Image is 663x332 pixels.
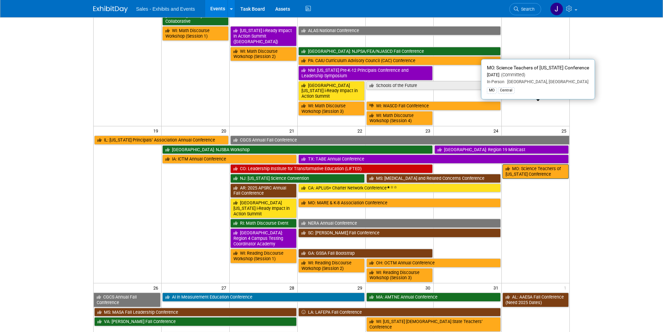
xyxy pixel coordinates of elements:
span: Search [519,7,535,12]
a: OH: OCTM Annual Conference [366,258,501,267]
a: VA: [PERSON_NAME] Fall Conference [94,317,297,326]
a: WI: [US_STATE] [DEMOGRAPHIC_DATA] State Teachers’ Conference [366,317,501,331]
a: IA: ICTM Annual Conference [162,155,297,164]
a: LA: LAFEPA Fall Conference [298,308,501,317]
span: (Committed) [499,72,525,77]
a: MO: MARE & K-8 Association Conference [298,198,501,207]
span: 26 [153,283,161,292]
div: [DATE] [487,72,589,78]
img: Joe Quinn [550,2,563,16]
a: MO: Science Teachers of [US_STATE] Conference [502,164,569,178]
a: MA: AMTNE Annual Conference [366,293,501,302]
span: 23 [425,126,433,135]
a: WI: Math Discourse Workshop (Session 4) [366,111,433,125]
a: WI: Math Discourse Workshop (Session 2) [230,47,297,61]
a: IL: [US_STATE] Principals’ Association Annual Conference [94,136,229,145]
a: WI: Math Discourse Workshop (Session 3) [298,101,365,116]
a: MS: MASA Fall Leadership Conference [94,308,297,317]
a: WI: Reading Discourse Workshop (Session 3) [366,268,433,282]
span: 25 [561,126,569,135]
a: CO: Leadership Institute for Transformative Education (LIFTED) [230,164,433,173]
a: NERA Annual Conference [298,219,501,228]
img: ExhibitDay [93,6,128,13]
div: MO [487,87,497,94]
span: 29 [357,283,365,292]
a: [GEOGRAPHIC_DATA]: NJPSA/FEA/NJASCD Fall Conference [298,47,501,56]
a: WI: Reading Discourse Workshop (Session 2) [298,258,365,273]
a: ALAS National Conference [298,26,501,35]
span: 30 [425,283,433,292]
a: WI: WASCD Fall Conference [366,101,501,110]
span: 21 [289,126,297,135]
span: 19 [153,126,161,135]
a: Schools of the Future [366,81,501,90]
span: 24 [493,126,501,135]
a: NM: [US_STATE] Pre-K-12 Principals Conference and Leadership Symposium [298,66,433,80]
a: [GEOGRAPHIC_DATA]: Region 19 Minicast [434,145,569,154]
a: NJ: [US_STATE] Science Convention [230,174,365,183]
a: AR: 2025 APSRC Annual Fall Conference [230,184,297,198]
a: CGCS Annual Fall Conference [230,136,569,145]
a: WI: Reading Discourse Workshop (Session 1) [230,249,297,263]
a: PA: CAIU Curriculum Advisory Council (CAC) Conference [298,56,501,65]
span: MO: Science Teachers of [US_STATE] Conference [487,65,589,70]
a: RI: Math Discourse Event [230,219,297,228]
span: 22 [357,126,365,135]
a: GA: GSSA Fall Bootstrap [298,249,433,258]
a: [GEOGRAPHIC_DATA][US_STATE] i-Ready Impact in Action Summit [230,198,297,218]
a: CGCS Annual Fall Conference [94,293,161,307]
a: [GEOGRAPHIC_DATA]: Region 4 Campus Testing Coordinator Academy [230,228,297,248]
a: [US_STATE] i-Ready Impact in Action Summit ([GEOGRAPHIC_DATA]) [230,26,297,46]
a: AI in Measurement Education Conference [162,293,365,302]
span: 28 [289,283,297,292]
a: MS: [MEDICAL_DATA] and Related Concerns Conference [366,174,501,183]
a: TX: TABE Annual Conference [298,155,569,164]
span: In-Person [487,79,505,84]
span: [GEOGRAPHIC_DATA], [GEOGRAPHIC_DATA] [505,79,588,84]
a: SC: [PERSON_NAME] Fall Conference [298,228,501,237]
span: 31 [493,283,501,292]
div: Central [498,87,515,94]
a: WI: Math Discourse Workshop (Session 1) [162,26,229,40]
a: Search [509,3,541,15]
span: 20 [221,126,229,135]
a: [GEOGRAPHIC_DATA]: NJSBA Workshop [162,145,432,154]
a: [GEOGRAPHIC_DATA][US_STATE] i-Ready Impact in Action Summit [298,81,365,101]
span: Sales - Exhibits and Events [136,6,195,12]
span: 27 [221,283,229,292]
a: AL: AAESA Fall Conference (Need 2025 Dates) [502,293,569,307]
span: 1 [563,283,569,292]
a: CA: APLUS+ Charter Network Conference [298,184,501,193]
